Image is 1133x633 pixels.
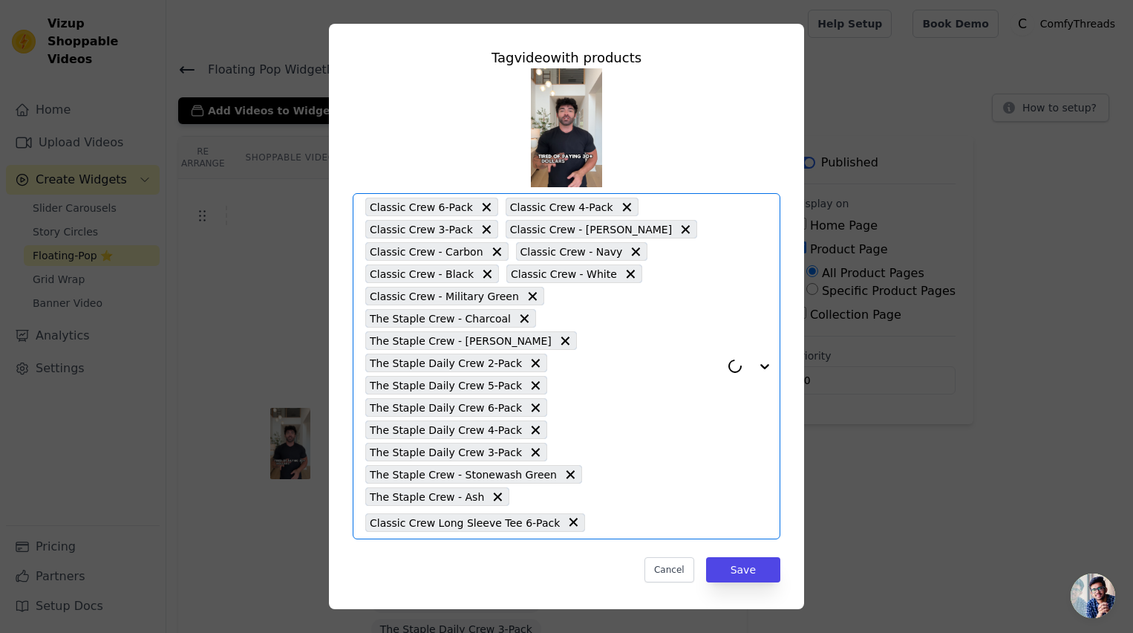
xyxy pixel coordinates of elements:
[370,399,522,416] span: The Staple Daily Crew 6-Pack
[520,243,623,260] span: Classic Crew - Navy
[370,514,560,531] span: Classic Crew Long Sleeve Tee 6-Pack
[370,198,473,215] span: Classic Crew 6-Pack
[706,557,780,582] button: Save
[370,421,522,438] span: The Staple Daily Crew 4-Pack
[370,243,483,260] span: Classic Crew - Carbon
[370,377,522,394] span: The Staple Daily Crew 5-Pack
[370,354,522,371] span: The Staple Daily Crew 2-Pack
[510,198,613,215] span: Classic Crew 4-Pack
[644,557,694,582] button: Cancel
[370,221,473,238] span: Classic Crew 3-Pack
[370,444,522,461] span: The Staple Daily Crew 3-Pack
[370,310,511,327] span: The Staple Crew - Charcoal
[370,466,557,483] span: The Staple Crew - Stonewash Green
[370,265,474,282] span: Classic Crew - Black
[370,488,484,505] span: The Staple Crew - Ash
[510,221,672,238] span: Classic Crew - [PERSON_NAME]
[1071,574,1115,618] div: Open chat
[370,332,552,349] span: The Staple Crew - [PERSON_NAME]
[531,68,602,187] img: vizup-images-cc47.png
[511,265,617,282] span: Classic Crew - White
[370,288,519,305] span: Classic Crew - Military Green
[353,48,780,68] div: Tag video with products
